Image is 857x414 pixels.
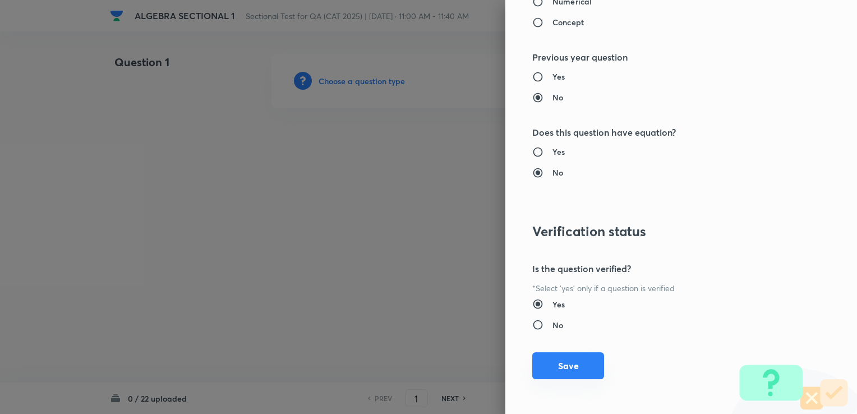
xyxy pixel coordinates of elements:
h5: Is the question verified? [532,262,793,275]
h5: Does this question have equation? [532,126,793,139]
h6: No [552,91,563,103]
h3: Verification status [532,223,793,240]
h6: Yes [552,298,565,310]
h5: Previous year question [532,50,793,64]
h6: No [552,167,563,178]
button: Save [532,352,604,379]
h6: Concept [552,16,584,28]
h6: Yes [552,71,565,82]
h6: No [552,319,563,331]
p: *Select 'yes' only if a question is verified [532,282,793,294]
h6: Yes [552,146,565,158]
